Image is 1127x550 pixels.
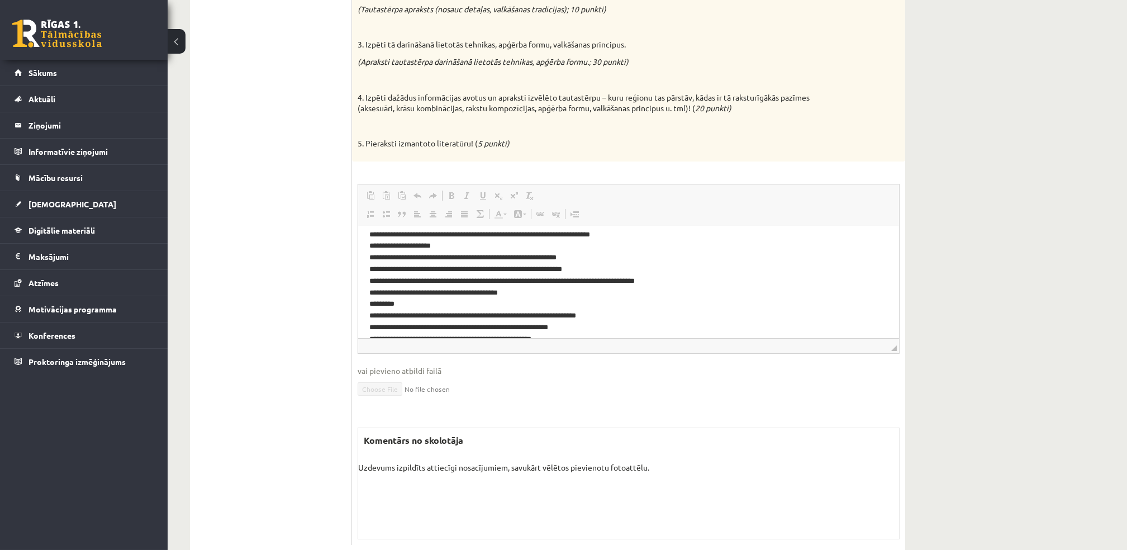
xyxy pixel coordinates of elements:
[358,226,899,338] iframe: Editor, wiswyg-editor-user-answer-47434006978880
[506,188,522,203] a: Superscript
[15,139,154,164] a: Informatīvie ziņojumi
[695,103,731,113] em: 20 punkti)
[491,188,506,203] a: Subscript
[15,112,154,138] a: Ziņojumi
[425,188,441,203] a: Redo (Ctrl+Y)
[459,188,475,203] a: Italic (Ctrl+I)
[378,188,394,203] a: Paste as plain text (Ctrl+Shift+V)
[15,349,154,374] a: Proktoringa izmēģinājums
[15,323,154,348] a: Konferences
[891,345,897,351] span: Resize
[425,207,441,221] a: Center
[358,39,844,50] p: 3. Izpēti tā darināšanā lietotās tehnikas, apģērba formu, valkāšanas principus.
[410,207,425,221] a: Align Left
[567,207,582,221] a: Insert Page Break for Printing
[15,165,154,191] a: Mācību resursi
[410,188,425,203] a: Undo (Ctrl+Z)
[358,462,899,473] p: Uzdevums izpildīts attiecīgi nosacījumiem, savukārt vēlētos pievienotu fotoattēlu.
[444,188,459,203] a: Bold (Ctrl+B)
[363,188,378,203] a: Paste (Ctrl+V)
[358,4,606,14] em: (Tautastērpa apraksts (nosauc detaļas, valkāšanas tradīcijas); 10 punkti)
[28,278,59,288] span: Atzīmes
[15,270,154,296] a: Atzīmes
[358,428,469,453] label: Komentārs no skolotāja
[28,199,116,209] span: [DEMOGRAPHIC_DATA]
[358,56,629,67] em: (Apraksti tautastērpa darināšanā lietotās tehnikas, apģērba formu.; 30 punkti)
[28,112,154,138] legend: Ziņojumi
[15,86,154,112] a: Aktuāli
[491,207,510,221] a: Text Color
[441,207,456,221] a: Align Right
[522,188,538,203] a: Remove Format
[28,304,117,314] span: Motivācijas programma
[15,296,154,322] a: Motivācijas programma
[15,191,154,217] a: [DEMOGRAPHIC_DATA]
[28,94,55,104] span: Aktuāli
[28,139,154,164] legend: Informatīvie ziņojumi
[358,365,900,377] span: vai pievieno atbildi failā
[15,60,154,86] a: Sākums
[15,217,154,243] a: Digitālie materiāli
[532,207,548,221] a: Link (Ctrl+K)
[394,188,410,203] a: Paste from Word
[510,207,530,221] a: Background Color
[358,92,844,114] p: 4. Izpēti dažādus informācijas avotus un apraksti izvēlēto tautastērpu – kuru reģionu tas pārstāv...
[548,207,564,221] a: Unlink
[378,207,394,221] a: Insert/Remove Bulleted List
[15,244,154,269] a: Maksājumi
[475,188,491,203] a: Underline (Ctrl+U)
[28,68,57,78] span: Sākums
[28,244,154,269] legend: Maksājumi
[28,357,126,367] span: Proktoringa izmēģinājums
[358,138,844,149] p: 5. Pieraksti izmantoto literatūru! (
[28,225,95,235] span: Digitālie materiāli
[363,207,378,221] a: Insert/Remove Numbered List
[12,20,102,48] a: Rīgas 1. Tālmācības vidusskola
[456,207,472,221] a: Justify
[472,207,488,221] a: Math
[478,138,510,148] em: 5 punkti)
[28,330,75,340] span: Konferences
[28,173,83,183] span: Mācību resursi
[394,207,410,221] a: Block Quote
